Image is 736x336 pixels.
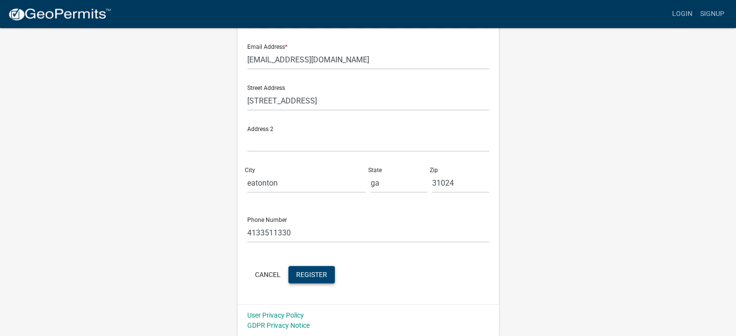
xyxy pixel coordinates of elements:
[668,5,696,23] a: Login
[247,266,288,283] button: Cancel
[288,266,335,283] button: Register
[696,5,728,23] a: Signup
[247,311,304,319] a: User Privacy Policy
[247,321,310,329] a: GDPR Privacy Notice
[296,270,327,278] span: Register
